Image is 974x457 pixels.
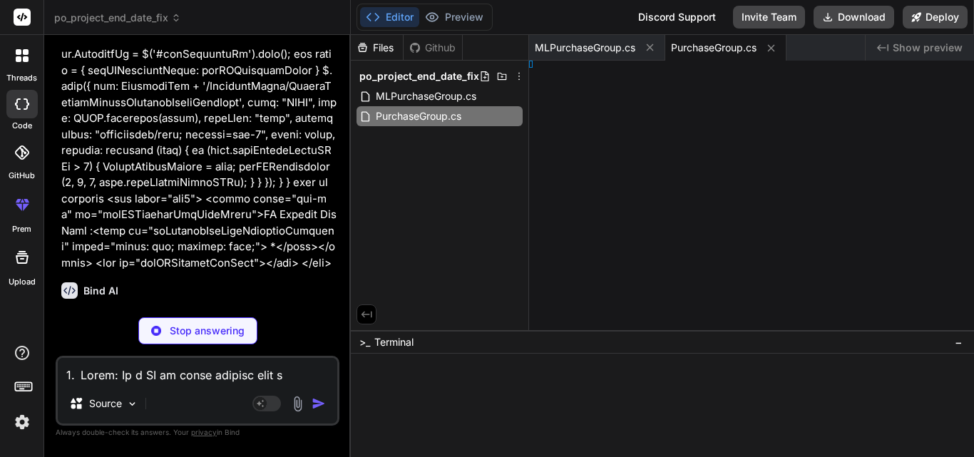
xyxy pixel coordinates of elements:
[814,6,894,29] button: Download
[359,69,479,83] span: po_project_end_date_fix
[374,335,414,349] span: Terminal
[6,72,37,84] label: threads
[289,396,306,412] img: attachment
[374,108,463,125] span: PurchaseGroup.cs
[733,6,805,29] button: Invite Team
[359,335,370,349] span: >_
[10,410,34,434] img: settings
[56,426,339,439] p: Always double-check its answers. Your in Bind
[893,41,963,55] span: Show preview
[9,276,36,288] label: Upload
[952,331,965,354] button: −
[126,398,138,410] img: Pick Models
[404,41,462,55] div: Github
[83,284,118,298] h6: Bind AI
[351,41,403,55] div: Files
[374,88,478,105] span: MLPurchaseGroup.cs
[312,396,326,411] img: icon
[419,7,489,27] button: Preview
[903,6,968,29] button: Deploy
[535,41,635,55] span: MLPurchaseGroup.cs
[89,396,122,411] p: Source
[170,324,245,338] p: Stop answering
[360,7,419,27] button: Editor
[12,120,32,132] label: code
[671,41,757,55] span: PurchaseGroup.cs
[9,170,35,182] label: GitHub
[54,11,181,25] span: po_project_end_date_fix
[191,428,217,436] span: privacy
[12,223,31,235] label: prem
[630,6,724,29] div: Discord Support
[955,335,963,349] span: −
